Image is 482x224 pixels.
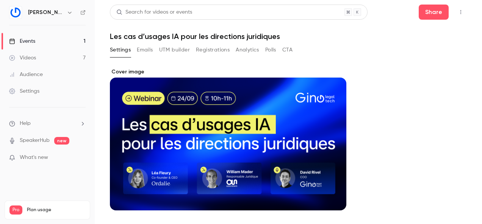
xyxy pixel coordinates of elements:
[77,154,86,161] iframe: Noticeable Trigger
[27,207,85,213] span: Plan usage
[110,32,467,41] h1: Les cas d’usages IA pour les directions juridiques
[20,137,50,145] a: SpeakerHub
[110,68,346,76] label: Cover image
[20,120,31,128] span: Help
[28,9,64,16] h6: [PERSON_NAME]
[110,44,131,56] button: Settings
[110,68,346,210] section: Cover image
[236,44,259,56] button: Analytics
[159,44,190,56] button: UTM builder
[54,137,69,145] span: new
[419,5,449,20] button: Share
[9,54,36,62] div: Videos
[20,154,48,162] span: What's new
[9,205,22,215] span: Pro
[265,44,276,56] button: Polls
[9,120,86,128] li: help-dropdown-opener
[9,37,35,45] div: Events
[137,44,153,56] button: Emails
[9,6,22,19] img: Gino LegalTech
[9,87,39,95] div: Settings
[116,8,192,16] div: Search for videos or events
[282,44,293,56] button: CTA
[196,44,230,56] button: Registrations
[9,71,43,78] div: Audience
